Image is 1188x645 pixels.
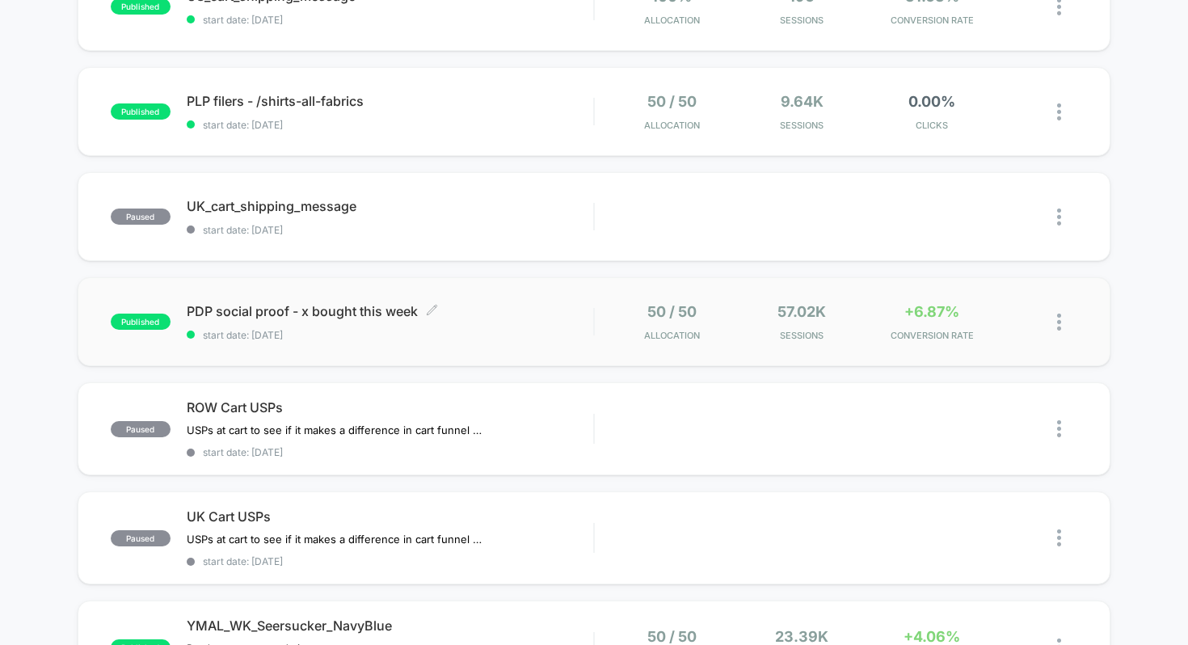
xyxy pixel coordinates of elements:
span: YMAL_WK_Seersucker_NavyBlue [187,618,594,634]
span: published [111,103,171,120]
span: 50 / 50 [647,93,697,110]
img: close [1057,103,1061,120]
span: 9.64k [781,93,824,110]
span: start date: [DATE] [187,555,594,567]
span: PLP filers - /shirts-all-fabrics [187,93,594,109]
span: PDP social proof - x bought this week [187,303,594,319]
img: close [1057,209,1061,226]
span: start date: [DATE] [187,446,594,458]
span: CLICKS [871,120,993,131]
img: close [1057,529,1061,546]
span: CONVERSION RATE [871,15,993,26]
span: paused [111,209,171,225]
span: start date: [DATE] [187,119,594,131]
span: 23.39k [775,628,828,645]
span: paused [111,421,171,437]
span: Allocation [644,15,700,26]
span: Allocation [644,330,700,341]
span: start date: [DATE] [187,329,594,341]
span: paused [111,530,171,546]
span: +6.87% [904,303,959,320]
span: Allocation [644,120,700,131]
span: UK_cart_shipping_message [187,198,594,214]
span: start date: [DATE] [187,224,594,236]
span: CONVERSION RATE [871,330,993,341]
span: Sessions [741,15,863,26]
span: UK Cart USPs [187,508,594,525]
span: USPs at cart to see if it makes a difference in cart funnel drop-off﻿have the option to add links... [187,424,487,436]
span: published [111,314,171,330]
img: close [1057,420,1061,437]
img: close [1057,314,1061,331]
span: Sessions [741,120,863,131]
span: 50 / 50 [647,303,697,320]
span: +4.06% [904,628,960,645]
span: 57.02k [777,303,826,320]
span: 50 / 50 [647,628,697,645]
span: start date: [DATE] [187,14,594,26]
span: ROW Cart USPs [187,399,594,415]
span: USPs at cart to see if it makes a difference in cart funnel drop-off﻿have the option to add links... [187,533,487,546]
span: 0.00% [908,93,955,110]
span: Sessions [741,330,863,341]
